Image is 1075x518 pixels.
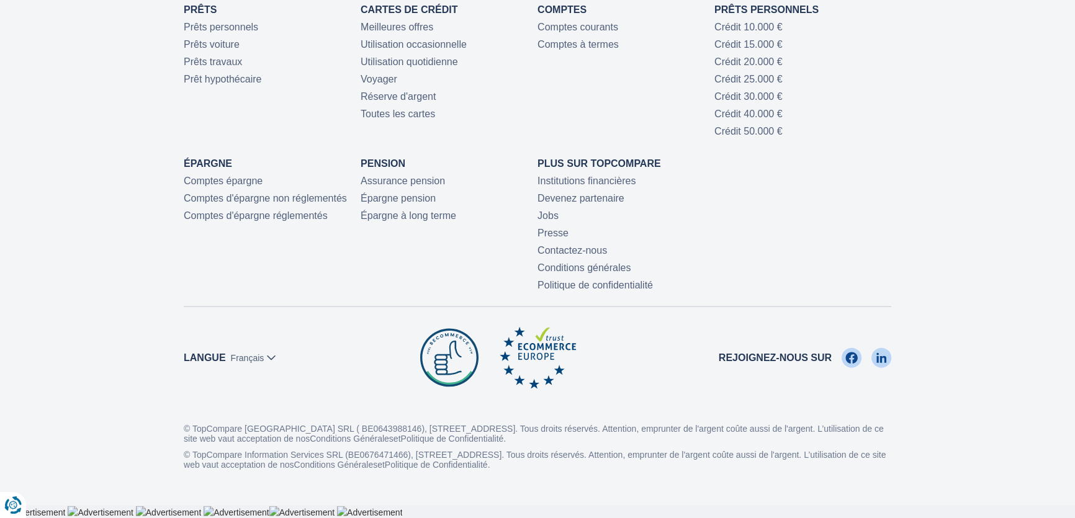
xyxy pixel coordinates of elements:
[714,22,782,32] a: Crédit 10.000 €
[714,91,782,102] a: Crédit 30.000 €
[714,39,782,50] a: Crédit 15.000 €
[537,158,661,169] a: Plus sur TopCompare
[361,56,458,67] a: Utilisation quotidienne
[184,210,328,221] a: Comptes d'épargne réglementés
[537,228,569,238] a: Presse
[184,39,240,50] a: Prêts voiture
[418,327,481,389] img: Be commerce TopCompare
[714,126,782,136] a: Crédit 50.000 €
[500,327,576,389] img: Ecommerce Europe TopCompare
[537,245,607,256] a: Contactez-nous
[184,56,242,67] a: Prêts travaux
[845,348,857,368] img: Facebook TopCompare
[361,193,436,203] a: Épargne pension
[537,193,624,203] a: Devenez partenaire
[714,56,782,67] a: Crédit 20.000 €
[361,158,405,169] a: Pension
[184,414,891,444] p: © TopCompare [GEOGRAPHIC_DATA] SRL ( BE0643988146), [STREET_ADDRESS]. Tous droits réservés. Atten...
[537,280,653,290] a: Politique de confidentialité
[537,4,587,15] a: Comptes
[361,176,445,186] a: Assurance pension
[361,39,467,50] a: Utilisation occasionnelle
[184,22,258,32] a: Prêts personnels
[714,74,782,84] a: Crédit 25.000 €
[361,4,457,15] a: Cartes de Crédit
[184,351,226,365] label: Langue
[714,109,782,119] a: Crédit 40.000 €
[714,4,819,15] a: Prêts personnels
[385,460,488,470] a: Politique de Confidentialité
[184,450,891,470] p: © TopCompare Information Services SRL (BE0676471466), [STREET_ADDRESS]. Tous droits réservés. Att...
[537,22,618,32] a: Comptes courants
[184,158,232,169] a: Épargne
[184,74,261,84] a: Prêt hypothécaire
[310,434,394,444] a: Conditions Générales
[361,91,436,102] a: Réserve d'argent
[294,460,377,470] a: Conditions Générales
[184,4,217,15] a: Prêts
[537,39,619,50] a: Comptes à termes
[876,348,886,368] img: LinkedIn TopCompare
[184,193,347,203] a: Comptes d'épargne non réglementés
[361,74,397,84] a: Voyager
[361,210,456,221] a: Épargne à long terme
[361,109,435,119] a: Toutes les cartes
[400,434,503,444] a: Politique de Confidentialité
[537,210,559,221] a: Jobs
[184,176,263,186] a: Comptes épargne
[361,22,433,32] a: Meilleures offres
[719,351,832,365] span: Rejoignez-nous sur
[537,176,636,186] a: Institutions financières
[537,262,631,273] a: Conditions générales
